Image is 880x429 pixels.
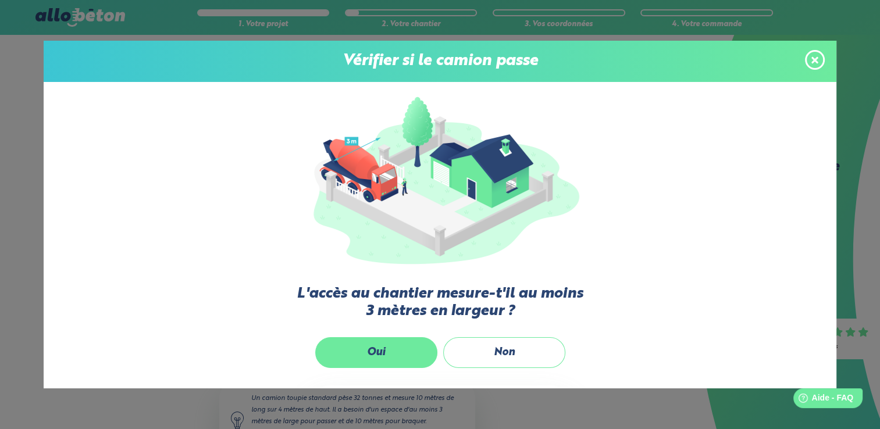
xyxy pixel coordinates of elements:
label: L'accès au chantier mesure-t'il au moins 3 mètres en largeur ? [295,285,586,320]
p: Vérifier si le camion passe [55,52,825,70]
label: Oui [315,337,437,368]
iframe: Help widget launcher [776,384,867,416]
label: Non [443,337,565,368]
